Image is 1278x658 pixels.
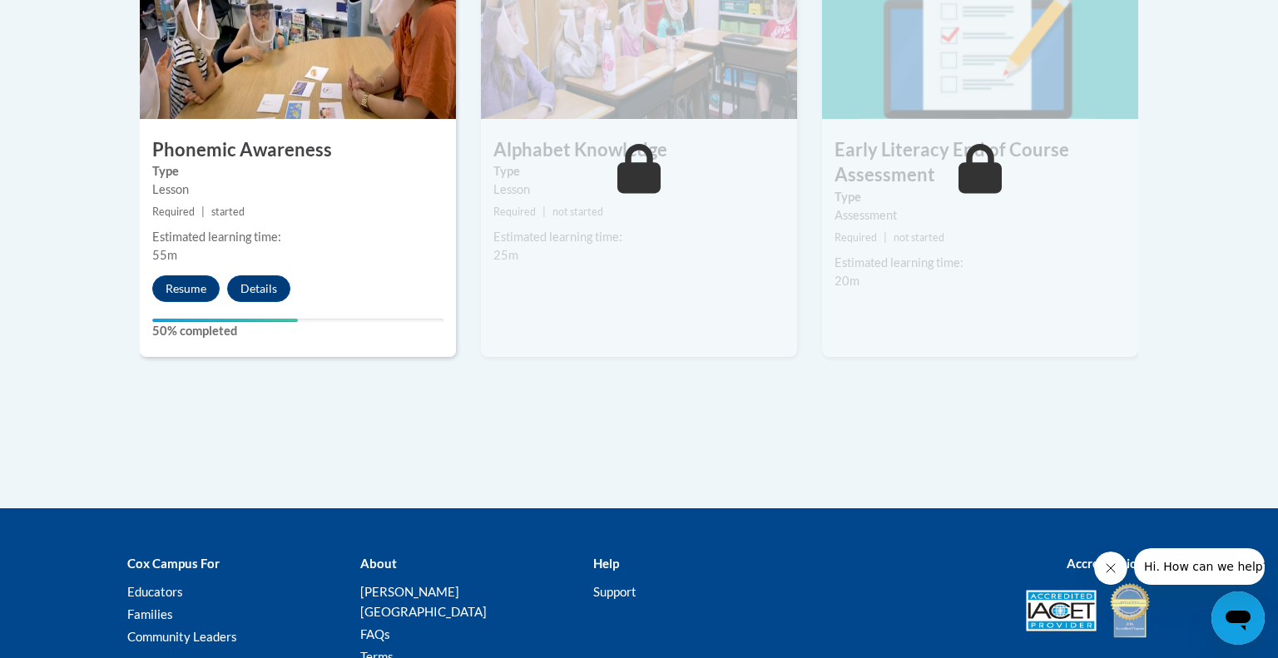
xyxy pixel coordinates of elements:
div: Lesson [493,181,785,199]
a: [PERSON_NAME][GEOGRAPHIC_DATA] [360,584,487,619]
button: Resume [152,275,220,302]
span: | [201,205,205,218]
label: Type [493,162,785,181]
div: Assessment [835,206,1126,225]
span: | [884,231,887,244]
span: 25m [493,248,518,262]
a: Families [127,606,173,621]
span: started [211,205,245,218]
iframe: Message from company [1134,548,1265,585]
a: Educators [127,584,183,599]
b: About [360,556,397,571]
span: Required [835,231,877,244]
h3: Phonemic Awareness [140,137,456,163]
a: Support [593,584,637,599]
label: Type [835,188,1126,206]
span: Required [152,205,195,218]
label: Type [152,162,443,181]
span: Required [493,205,536,218]
label: 50% completed [152,322,443,340]
img: Accredited IACET® Provider [1026,590,1097,631]
b: Accreditations [1067,556,1151,571]
div: Estimated learning time: [152,228,443,246]
h3: Alphabet Knowledge [481,137,797,163]
iframe: Close message [1094,552,1127,585]
div: Estimated learning time: [493,228,785,246]
span: not started [894,231,944,244]
b: Cox Campus For [127,556,220,571]
div: Your progress [152,319,298,322]
span: | [542,205,546,218]
div: Estimated learning time: [835,254,1126,272]
a: Community Leaders [127,629,237,644]
h3: Early Literacy End of Course Assessment [822,137,1138,189]
span: not started [552,205,603,218]
span: 20m [835,274,859,288]
span: Hi. How can we help? [10,12,135,25]
a: FAQs [360,626,390,641]
button: Details [227,275,290,302]
img: IDA® Accredited [1109,581,1151,640]
iframe: Button to launch messaging window [1211,591,1265,645]
div: Lesson [152,181,443,199]
span: 55m [152,248,177,262]
b: Help [593,556,619,571]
